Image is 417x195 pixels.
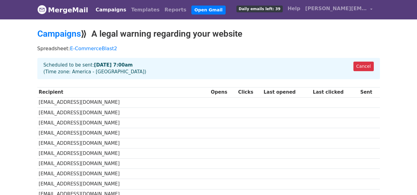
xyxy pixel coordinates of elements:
[262,87,311,97] th: Last opened
[37,5,47,14] img: MergeMail logo
[37,45,380,52] p: Spreadsheet:
[37,3,88,16] a: MergeMail
[37,138,210,148] td: [EMAIL_ADDRESS][DOMAIN_NAME]
[37,108,210,118] td: [EMAIL_ADDRESS][DOMAIN_NAME]
[303,2,375,17] a: [PERSON_NAME][EMAIL_ADDRESS][DOMAIN_NAME]
[37,97,210,108] td: [EMAIL_ADDRESS][DOMAIN_NAME]
[37,169,210,179] td: [EMAIL_ADDRESS][DOMAIN_NAME]
[37,87,210,97] th: Recipient
[37,148,210,159] td: [EMAIL_ADDRESS][DOMAIN_NAME]
[37,128,210,138] td: [EMAIL_ADDRESS][DOMAIN_NAME]
[37,29,380,39] h2: ⟫ A legal warning regarding your website
[353,62,373,71] a: Cancel
[236,6,282,12] span: Daily emails left: 39
[37,118,210,128] td: [EMAIL_ADDRESS][DOMAIN_NAME]
[234,2,285,15] a: Daily emails left: 39
[94,62,133,68] strong: [DATE] 7:00am
[37,159,210,169] td: [EMAIL_ADDRESS][DOMAIN_NAME]
[93,4,129,16] a: Campaigns
[162,4,189,16] a: Reports
[305,5,367,12] span: [PERSON_NAME][EMAIL_ADDRESS][DOMAIN_NAME]
[37,58,380,79] div: Scheduled to be sent: (Time zone: America - [GEOGRAPHIC_DATA])
[311,87,359,97] th: Last clicked
[129,4,162,16] a: Templates
[70,46,117,51] a: E-CommerceBlast2
[237,87,262,97] th: Clicks
[285,2,303,15] a: Help
[37,179,210,189] td: [EMAIL_ADDRESS][DOMAIN_NAME]
[386,165,417,195] iframe: Chat Widget
[209,87,236,97] th: Opens
[191,6,226,14] a: Open Gmail
[37,29,81,39] a: Campaigns
[359,87,380,97] th: Sent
